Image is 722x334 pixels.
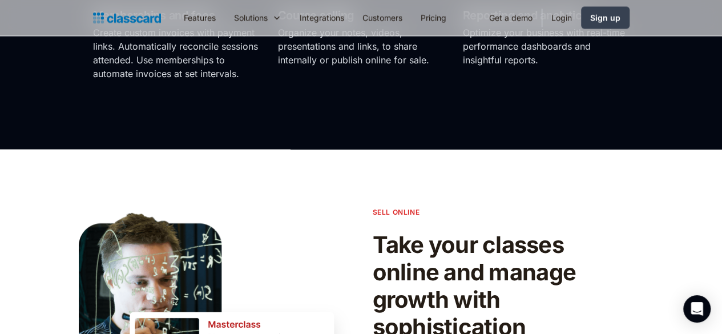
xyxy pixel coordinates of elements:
[93,26,260,81] p: Create custom invoices with payment links. Automatically reconcile sessions attended. Use members...
[234,12,268,24] div: Solutions
[93,10,161,26] a: home
[412,5,455,31] a: Pricing
[291,5,353,31] a: Integrations
[373,207,420,218] p: sell online
[463,26,630,67] p: Optimize your business with real-time performance dashboards and insightful reports.
[581,7,630,29] a: Sign up
[175,5,225,31] a: Features
[480,5,542,31] a: Get a demo
[683,295,711,323] div: Open Intercom Messenger
[225,5,291,31] div: Solutions
[353,5,412,31] a: Customers
[590,12,620,24] div: Sign up
[542,5,581,31] a: Login
[278,26,445,67] p: Organize your notes, videos, presentations and links, to share internally or publish online for s...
